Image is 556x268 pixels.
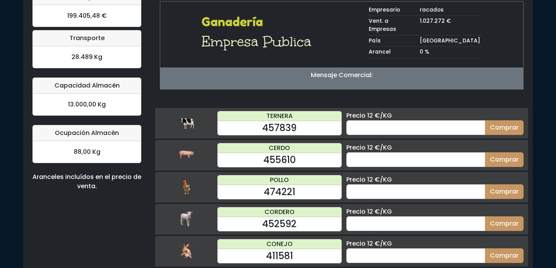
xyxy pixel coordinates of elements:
[218,239,341,249] div: CONEJO
[33,78,141,94] div: Capacidad Almacén
[485,120,524,135] button: Comprar
[202,32,316,51] h1: Empresa Publica
[33,125,141,141] div: Ocupación Almacén
[418,5,482,16] td: racados
[218,121,341,135] div: 457839
[179,211,194,227] img: cordero.png
[418,35,482,47] td: [GEOGRAPHIC_DATA]
[179,147,194,163] img: cerdo.png
[485,184,524,199] button: Comprar
[367,35,418,47] td: País
[346,143,524,152] div: Precio 12 €/KG
[346,239,524,248] div: Precio 12 €/KG
[485,248,524,263] button: Comprar
[218,207,341,217] div: CORDERO
[346,207,524,216] div: Precio 12 €/KG
[367,5,418,16] td: Empresario
[202,15,316,29] h2: Ganadería
[218,153,341,167] div: 455610
[218,249,341,263] div: 411581
[485,152,524,167] button: Comprar
[346,111,524,120] div: Precio 12 €/KG
[218,185,341,199] div: 474221
[218,111,341,121] div: TERNERA
[33,30,141,46] div: Transporte
[179,115,194,131] img: ternera.png
[418,16,482,35] td: 1.027.272 €
[160,71,523,80] p: Mensaje Comercial:
[179,179,194,195] img: pollo.png
[218,175,341,185] div: POLLO
[33,141,141,163] div: 88,00 Kg
[33,46,141,68] div: 28.489 Kg
[367,47,418,58] td: Arancel
[33,5,141,27] div: 199.405,48 €
[218,217,341,231] div: 452592
[346,175,524,184] div: Precio 12 €/KG
[32,172,141,191] div: Aranceles incluídos en el precio de venta.
[418,47,482,58] td: 0 %
[367,16,418,35] td: Vent. a Empresas
[218,143,341,153] div: CERDO
[33,94,141,115] div: 13.000,00 Kg
[179,243,194,259] img: conejo.png
[485,216,524,231] button: Comprar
